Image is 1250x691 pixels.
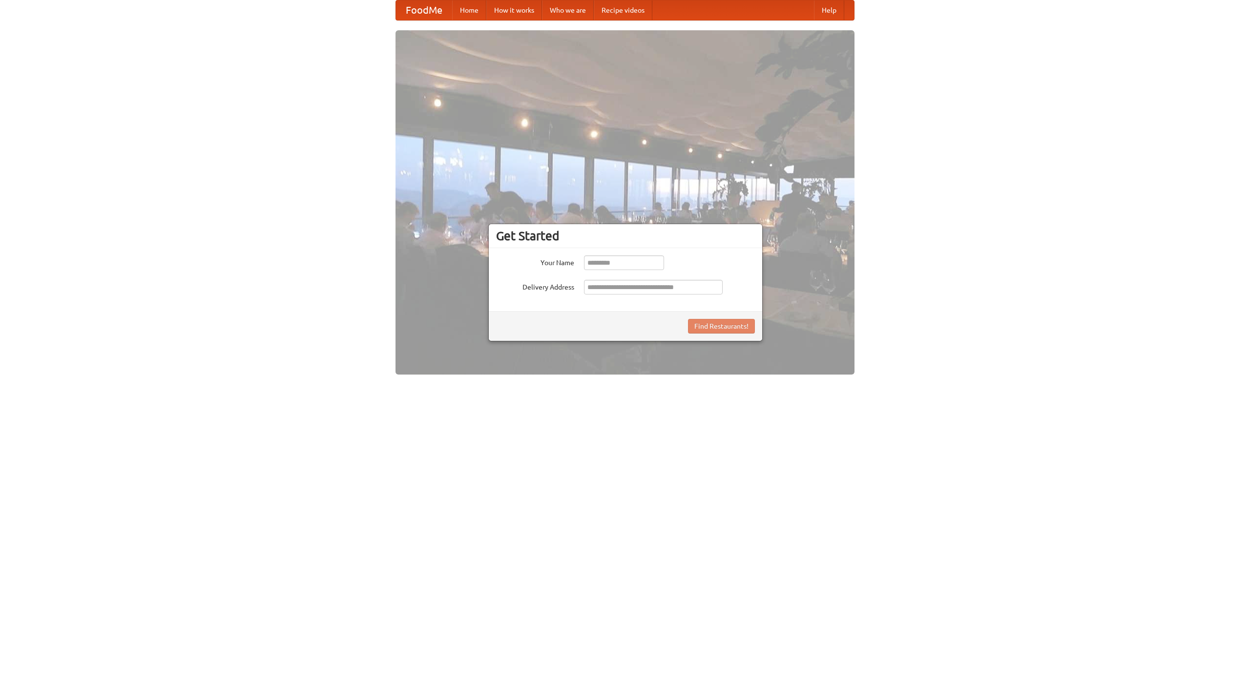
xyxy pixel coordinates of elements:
a: Help [814,0,844,20]
h3: Get Started [496,229,755,243]
a: Who we are [542,0,594,20]
label: Delivery Address [496,280,574,292]
a: Recipe videos [594,0,652,20]
a: How it works [486,0,542,20]
label: Your Name [496,255,574,268]
button: Find Restaurants! [688,319,755,334]
a: FoodMe [396,0,452,20]
a: Home [452,0,486,20]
